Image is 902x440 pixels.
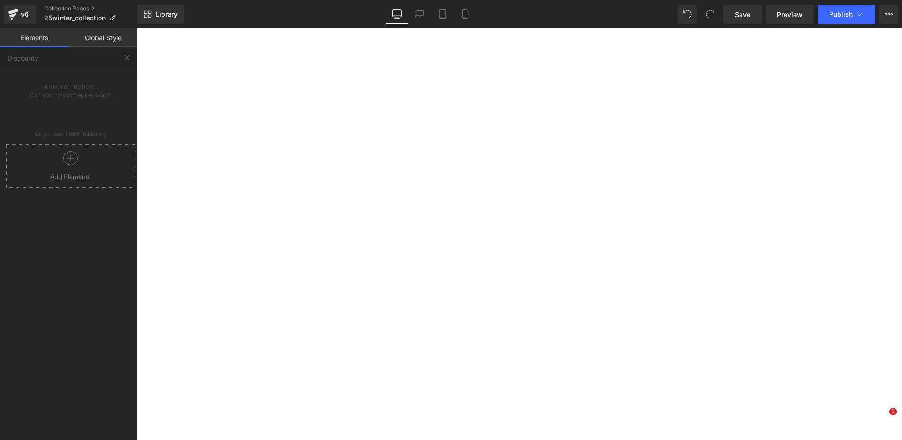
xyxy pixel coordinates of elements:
[408,5,431,24] a: Laptop
[818,5,875,24] button: Publish
[678,5,697,24] button: Undo
[879,5,898,24] button: More
[44,5,137,12] a: Collection Pages
[870,408,893,431] iframe: Intercom live chat
[766,5,814,24] a: Preview
[19,8,31,20] div: v6
[155,10,178,18] span: Library
[829,10,853,18] span: Publish
[386,5,408,24] a: Desktop
[44,14,106,22] span: 25winter_collection
[4,68,137,190] div: Hmm, nothing here... Can you try another keyword?
[4,5,36,24] a: v6
[889,408,897,415] span: 1
[701,5,720,24] button: Redo
[69,28,137,47] a: Global Style
[735,9,750,19] span: Save
[8,172,133,181] span: Add Elements
[4,130,137,138] p: Or you can find it in Library
[454,5,477,24] a: Mobile
[431,5,454,24] a: Tablet
[777,9,803,19] span: Preview
[137,5,184,24] a: New Library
